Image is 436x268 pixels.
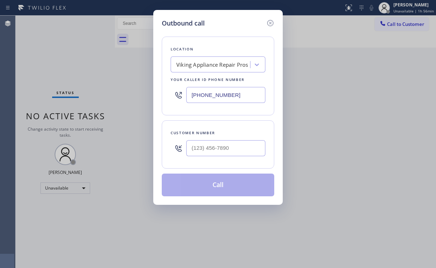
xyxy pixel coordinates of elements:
[176,61,248,69] div: Viking Appliance Repair Pros
[162,18,205,28] h5: Outbound call
[162,174,274,196] button: Call
[171,45,265,53] div: Location
[186,140,265,156] input: (123) 456-7890
[186,87,265,103] input: (123) 456-7890
[171,129,265,137] div: Customer number
[171,76,265,83] div: Your caller id phone number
